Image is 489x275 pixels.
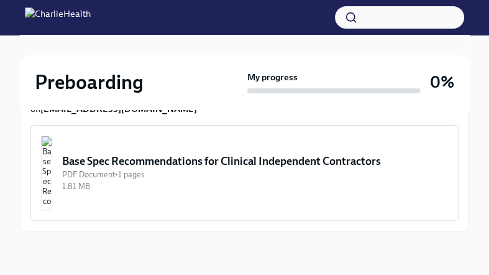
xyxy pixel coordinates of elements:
div: Base Spec Recommendations for Clinical Independent Contractors [62,154,448,169]
div: PDF Document • 1 pages [62,169,448,180]
div: 1.81 MB [62,180,448,192]
h3: 0% [430,71,454,93]
button: Base Spec Recommendations for Clinical Independent ContractorsPDF Document•1 pages1.81 MB [30,125,459,221]
img: Base Spec Recommendations for Clinical Independent Contractors [41,136,52,210]
h2: Preboarding [35,70,144,95]
strong: My progress [247,71,298,83]
img: CharlieHealth [25,7,91,27]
